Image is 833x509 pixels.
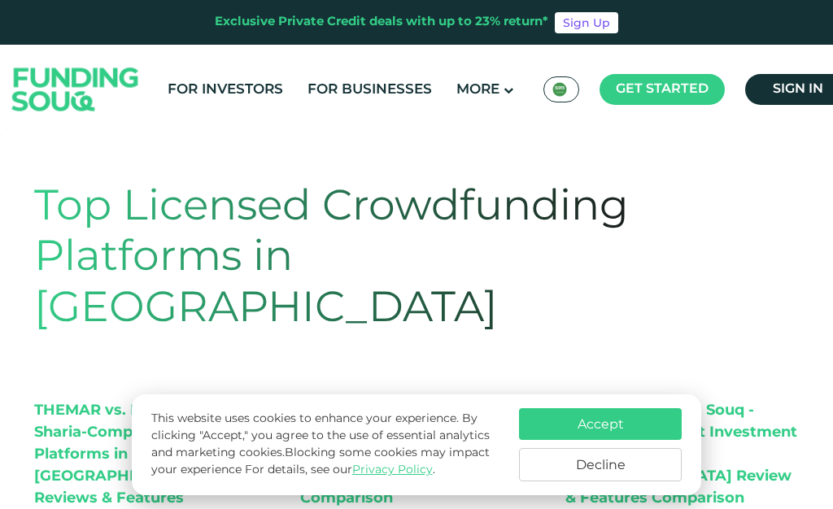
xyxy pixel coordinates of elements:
[151,411,503,479] p: This website uses cookies to enhance your experience. By clicking "Accept," you agree to the use ...
[34,183,646,335] h1: Top Licensed Crowdfunding Platforms in [GEOGRAPHIC_DATA]
[519,448,682,481] button: Decline
[352,464,433,476] a: Privacy Policy
[552,82,567,97] img: SA Flag
[616,83,709,95] span: Get started
[303,76,436,103] a: For Businesses
[215,13,548,32] div: Exclusive Private Credit deals with up to 23% return*
[555,12,618,33] a: Sign Up
[164,76,287,103] a: For Investors
[245,464,435,476] span: For details, see our .
[456,83,499,97] span: More
[519,408,682,440] button: Accept
[773,83,823,95] span: Sign in
[151,447,490,476] span: Blocking some cookies may impact your experience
